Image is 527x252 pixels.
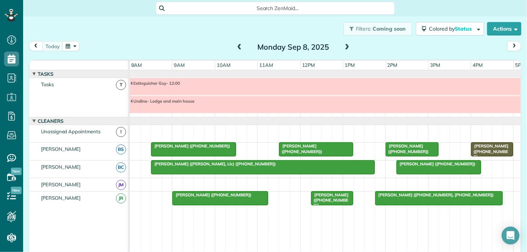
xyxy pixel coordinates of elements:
span: 1pm [343,62,356,68]
span: Extinguisher Guy- 12:00 [130,81,181,86]
span: [PERSON_NAME] ([PHONE_NUMBER]) [311,192,349,208]
span: Coming soon [373,25,406,32]
span: Unassigned Appointments [40,128,102,134]
span: [PERSON_NAME] ([PHONE_NUMBER]) [279,143,322,154]
span: BS [116,144,126,155]
span: [PERSON_NAME] [40,164,82,170]
div: Open Intercom Messenger [502,227,520,245]
span: 3pm [429,62,442,68]
span: [PERSON_NAME] ([PHONE_NUMBER], [PHONE_NUMBER]) [471,143,510,170]
span: ! [116,127,126,137]
span: [PERSON_NAME] [40,181,82,187]
span: Tasks [40,81,55,87]
button: Actions [487,22,521,35]
span: Undine- Lodge and main house [130,99,195,104]
span: [PERSON_NAME] [40,195,82,201]
button: next [507,41,521,51]
span: New [11,168,22,175]
button: Colored byStatus [416,22,484,35]
span: Cleaners [36,118,65,124]
span: [PERSON_NAME] [40,146,82,152]
span: [PERSON_NAME] ([PERSON_NAME], Llc) ([PHONE_NUMBER]) [151,161,276,167]
button: today [42,41,63,51]
span: [PERSON_NAME] ([PHONE_NUMBER]) [151,143,230,149]
span: JR [116,193,126,203]
button: prev [29,41,43,51]
span: Filters: [356,25,371,32]
span: 12pm [301,62,317,68]
span: JM [116,180,126,190]
span: 8am [130,62,144,68]
span: [PERSON_NAME] ([PHONE_NUMBER]) [385,143,429,154]
h2: Monday Sep 8, 2025 [247,43,340,51]
span: Status [455,25,473,32]
span: 10am [215,62,232,68]
span: New [11,187,22,194]
span: 2pm [386,62,399,68]
span: T [116,80,126,90]
span: 4pm [471,62,484,68]
span: [PERSON_NAME] ([PHONE_NUMBER]) [396,161,476,167]
span: 11am [258,62,275,68]
span: Tasks [36,71,55,77]
span: 5pm [514,62,527,68]
span: Colored by [429,25,474,32]
span: [PERSON_NAME] ([PHONE_NUMBER], [PHONE_NUMBER]) [375,192,494,197]
span: [PERSON_NAME] ([PHONE_NUMBER]) [172,192,252,197]
span: 9am [172,62,186,68]
span: BC [116,162,126,172]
